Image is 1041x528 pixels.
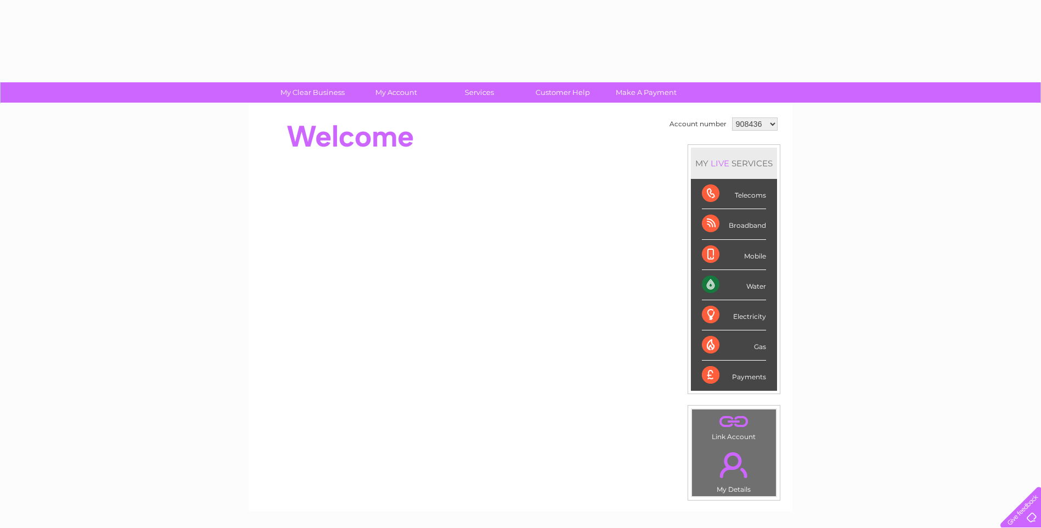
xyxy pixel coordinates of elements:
div: Water [702,270,766,300]
td: Link Account [691,409,776,443]
div: Telecoms [702,179,766,209]
a: Services [434,82,525,103]
a: . [695,446,773,484]
div: Mobile [702,240,766,270]
div: LIVE [708,158,731,168]
a: My Account [351,82,441,103]
div: Broadband [702,209,766,239]
a: Customer Help [517,82,608,103]
td: Account number [667,115,729,133]
a: Make A Payment [601,82,691,103]
a: . [695,412,773,431]
div: MY SERVICES [691,148,777,179]
div: Electricity [702,300,766,330]
div: Payments [702,361,766,390]
div: Gas [702,330,766,361]
td: My Details [691,443,776,497]
a: My Clear Business [267,82,358,103]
